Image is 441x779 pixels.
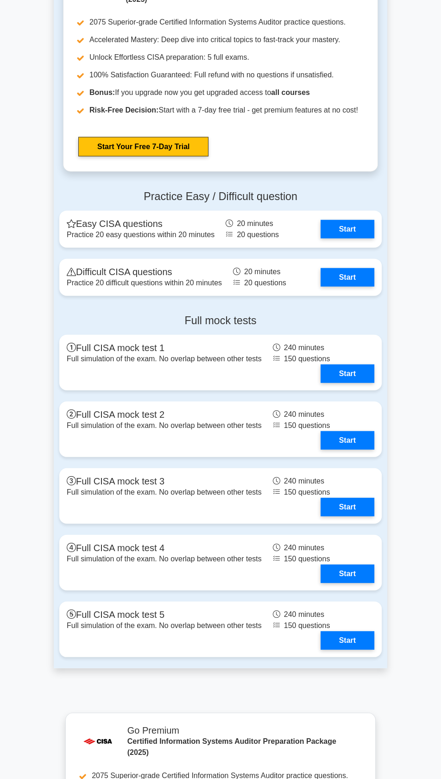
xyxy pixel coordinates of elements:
h4: Full mock tests [59,314,382,327]
a: Start [321,220,374,239]
a: Start [321,364,374,383]
a: Start [321,498,374,516]
a: Start [321,565,374,583]
h4: Practice Easy / Difficult question [59,190,382,203]
a: Start [321,631,374,650]
a: Start [321,431,374,450]
a: Start [321,268,374,287]
a: Start Your Free 7-Day Trial [78,137,208,157]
